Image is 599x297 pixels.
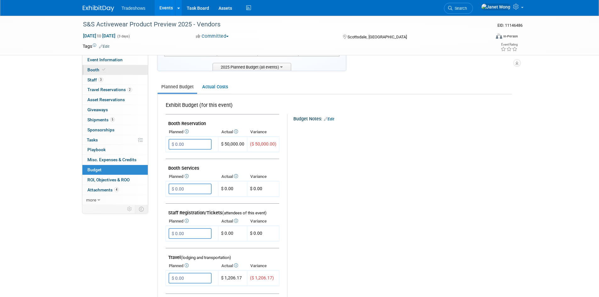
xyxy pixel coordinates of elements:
th: Variance [247,261,279,270]
span: more [86,197,96,202]
img: Janet Wong [481,3,511,10]
span: Tradeshows [122,6,146,11]
td: $ 0.00 [218,181,247,197]
a: Travel Reservations2 [82,85,148,95]
span: 4 [114,187,119,192]
span: Event Information [87,57,123,62]
a: Edit [99,44,109,49]
a: Giveaways [82,105,148,115]
td: Personalize Event Tab Strip [124,205,135,213]
th: Planned [166,261,218,270]
a: Planned Budget [158,81,197,93]
button: Committed [194,33,231,40]
span: [DATE] [DATE] [83,33,116,39]
span: 3 [98,77,103,82]
a: Tasks [82,135,148,145]
div: Event Format [453,33,518,42]
td: $ 1,206.17 [218,271,247,286]
a: Booth [82,65,148,75]
span: (3 days) [117,34,130,38]
span: (attendees of this event) [222,211,267,215]
div: S&S Activewear Product Preview 2025 - Vendors [81,19,481,30]
th: Actual [218,128,247,136]
span: 5 [110,117,115,122]
span: Tasks [87,137,98,142]
span: Budget [87,167,102,172]
span: Booth [87,67,107,72]
a: ROI, Objectives & ROO [82,175,148,185]
span: (lodging and transportation) [181,255,231,260]
th: Planned [166,217,218,226]
a: Playbook [82,145,148,155]
div: Event Rating [501,43,518,46]
th: Variance [247,172,279,181]
a: Attachments4 [82,185,148,195]
span: 2 [127,87,132,92]
i: Booth reservation complete [102,68,105,71]
span: ROI, Objectives & ROO [87,177,130,182]
td: Booth Reservation [166,114,279,128]
a: Search [444,3,473,14]
div: Budget Notes: [293,114,511,122]
span: ($ 50,000.00) [250,141,276,146]
div: In-Person [503,34,518,39]
span: $ 0.00 [250,186,262,191]
span: $ 0.00 [250,231,262,236]
span: Scottsdale, [GEOGRAPHIC_DATA] [347,35,407,39]
span: Attachments [87,187,119,192]
span: Giveaways [87,107,108,112]
th: Variance [247,217,279,226]
th: Actual [218,172,247,181]
th: Actual [218,261,247,270]
a: Shipments5 [82,115,148,125]
span: Shipments [87,117,115,122]
span: Playbook [87,147,106,152]
th: Planned [166,172,218,181]
td: Staff Registration/Tickets [166,204,279,217]
span: Event ID: 11146486 [497,23,523,28]
a: Actual Costs [198,81,231,93]
span: Travel Reservations [87,87,132,92]
a: Event Information [82,55,148,65]
a: Sponsorships [82,125,148,135]
span: Staff [87,77,103,82]
td: $ 0.00 [218,226,247,241]
th: Planned [166,128,218,136]
a: Staff3 [82,75,148,85]
span: $ 50,000.00 [221,141,244,146]
a: Edit [324,117,334,121]
th: Actual [218,217,247,226]
td: Tags [83,43,109,49]
th: Variance [247,128,279,136]
img: ExhibitDay [83,5,114,12]
span: Sponsorships [87,127,114,132]
span: ($ 1,206.17) [250,275,274,280]
span: to [96,33,102,38]
td: Travel [166,248,279,262]
a: Misc. Expenses & Credits [82,155,148,165]
span: 2025 Planned Budget (all events) [213,63,291,71]
span: Misc. Expenses & Credits [87,157,136,162]
span: Search [452,6,467,11]
a: more [82,195,148,205]
td: Toggle Event Tabs [135,205,148,213]
img: Format-Inperson.png [496,34,502,39]
a: Asset Reservations [82,95,148,105]
div: Exhibit Budget (for this event) [166,102,277,112]
a: Budget [82,165,148,175]
td: Booth Services [166,159,279,173]
span: Asset Reservations [87,97,125,102]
